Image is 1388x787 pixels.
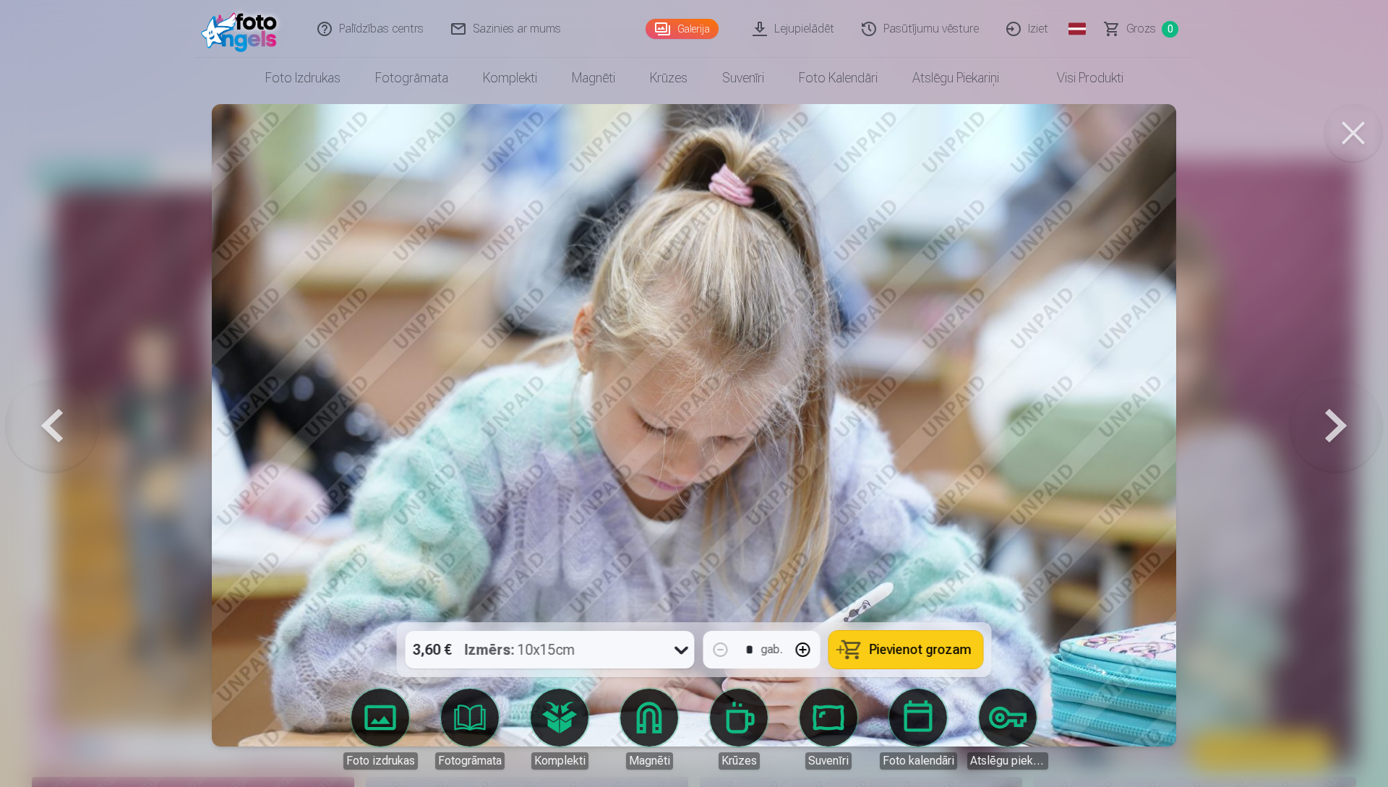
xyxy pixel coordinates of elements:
[878,689,959,770] a: Foto kalendāri
[201,6,284,52] img: /fa1
[705,58,781,98] a: Suvenīri
[465,640,515,660] strong: Izmērs :
[435,752,505,770] div: Fotogrāmata
[967,689,1048,770] a: Atslēgu piekariņi
[646,19,719,39] a: Galerija
[358,58,466,98] a: Fotogrāmata
[406,631,459,668] div: 3,60 €
[719,752,760,770] div: Krūzes
[870,643,972,656] span: Pievienot grozam
[788,689,869,770] a: Suvenīri
[761,641,783,658] div: gab.
[698,689,779,770] a: Krūzes
[781,58,895,98] a: Foto kalendāri
[429,689,510,770] a: Fotogrāmata
[340,689,421,770] a: Foto izdrukas
[880,752,957,770] div: Foto kalendāri
[1016,58,1141,98] a: Visi produkti
[465,631,575,668] div: 10x15cm
[554,58,633,98] a: Magnēti
[805,752,852,770] div: Suvenīri
[609,689,690,770] a: Magnēti
[531,752,588,770] div: Komplekti
[466,58,554,98] a: Komplekti
[626,752,673,770] div: Magnēti
[1126,20,1156,38] span: Grozs
[519,689,600,770] a: Komplekti
[633,58,705,98] a: Krūzes
[248,58,358,98] a: Foto izdrukas
[829,631,983,668] button: Pievienot grozam
[1162,21,1178,38] span: 0
[343,752,418,770] div: Foto izdrukas
[967,752,1048,770] div: Atslēgu piekariņi
[895,58,1016,98] a: Atslēgu piekariņi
